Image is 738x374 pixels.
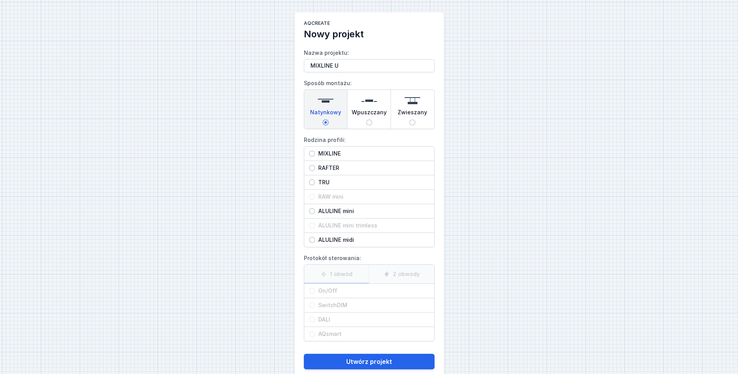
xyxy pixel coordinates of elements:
[315,236,429,244] span: ALULINE midi
[304,20,435,28] h1: AQcreate
[352,108,387,119] span: Wpuszczany
[398,108,427,119] span: Zwieszany
[366,119,372,126] input: Wpuszczany
[304,134,435,247] label: Rodzina profili:
[318,93,333,108] img: surface.svg
[405,93,420,108] img: suspended.svg
[304,59,435,72] input: Nazwa projektu:
[304,77,435,129] label: Sposób montażu:
[309,179,315,185] input: TRU
[315,207,429,215] span: ALULINE mini
[309,237,315,243] input: ALULINE midi
[323,119,329,126] input: Natynkowy
[361,93,377,108] img: recessed.svg
[304,47,435,72] label: Nazwa projektu:
[409,119,415,126] input: Zwieszany
[310,108,341,119] span: Natynkowy
[304,252,435,341] label: Protokół sterowania:
[309,150,315,157] input: MIXLINE
[315,150,429,157] span: MIXLINE
[304,354,435,369] button: Utwórz projekt
[304,28,435,40] h2: Nowy projekt
[309,165,315,171] input: RAFTER
[309,208,315,214] input: ALULINE mini
[315,178,429,186] span: TRU
[315,164,429,172] span: RAFTER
